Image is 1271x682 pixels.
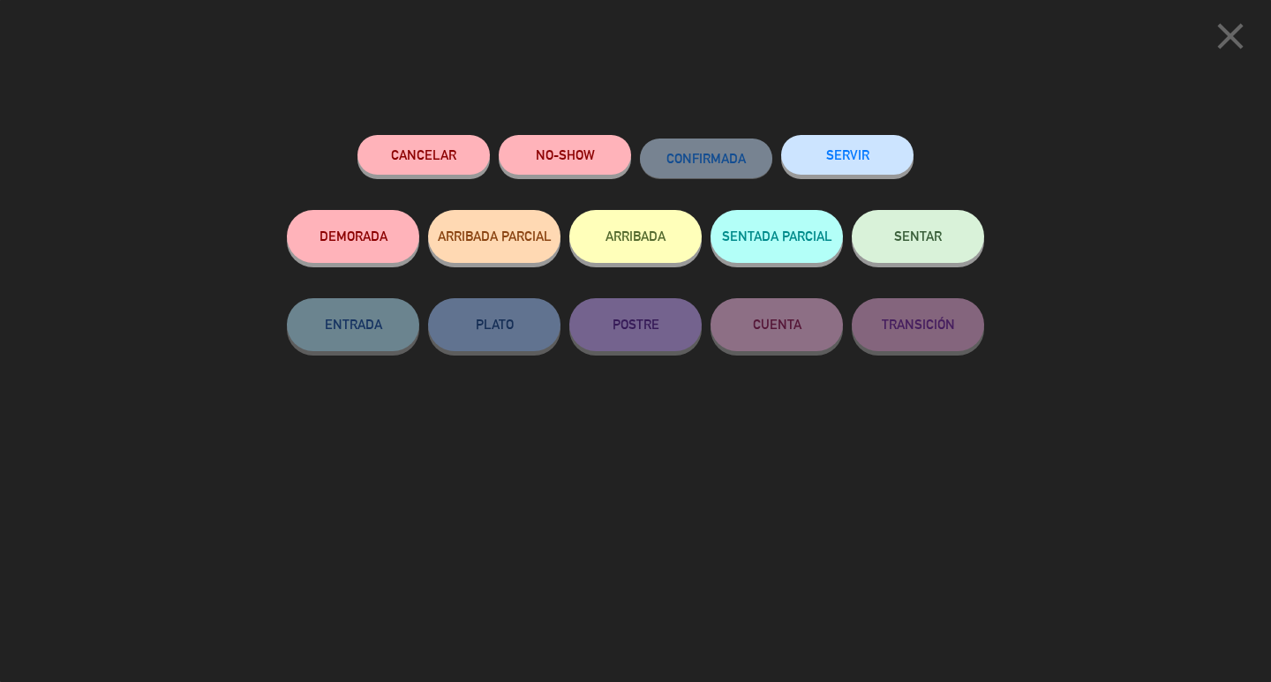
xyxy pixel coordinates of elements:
button: CUENTA [711,298,843,351]
button: POSTRE [569,298,702,351]
button: SENTAR [852,210,984,263]
button: ARRIBADA [569,210,702,263]
i: close [1208,14,1252,58]
button: ARRIBADA PARCIAL [428,210,560,263]
button: ENTRADA [287,298,419,351]
button: SENTADA PARCIAL [711,210,843,263]
button: close [1203,13,1258,65]
span: CONFIRMADA [666,151,746,166]
span: SENTAR [894,229,942,244]
button: SERVIR [781,135,914,175]
button: NO-SHOW [499,135,631,175]
button: CONFIRMADA [640,139,772,178]
button: DEMORADA [287,210,419,263]
button: PLATO [428,298,560,351]
button: TRANSICIÓN [852,298,984,351]
button: Cancelar [357,135,490,175]
span: ARRIBADA PARCIAL [438,229,552,244]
